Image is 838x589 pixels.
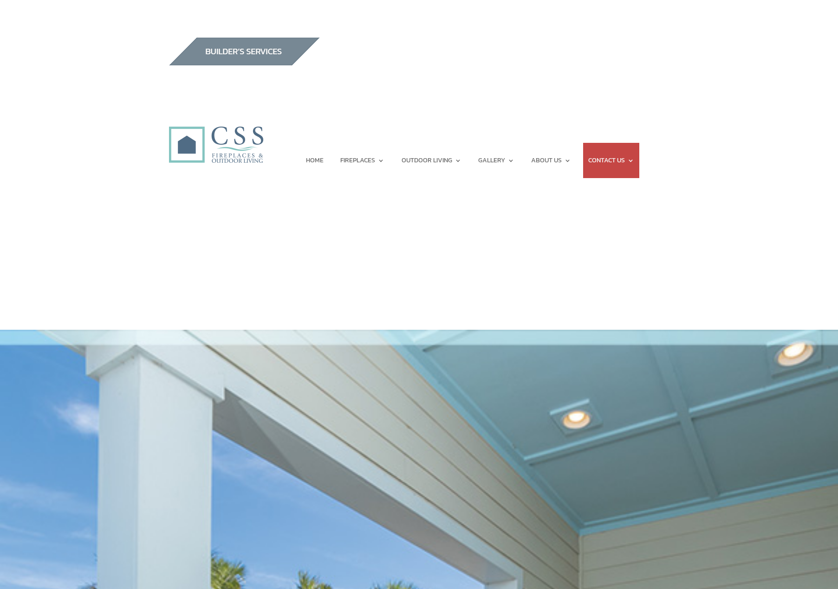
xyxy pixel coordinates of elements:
[478,143,514,178] a: GALLERY
[588,143,634,178] a: CONTACT US
[340,143,384,178] a: FIREPLACES
[169,101,263,168] img: CSS Fireplaces & Outdoor Living (Formerly Construction Solutions & Supply)- Jacksonville Ormond B...
[169,57,320,69] a: builder services construction supply
[402,143,461,178] a: OUTDOOR LIVING
[306,143,324,178] a: HOME
[169,38,320,65] img: builders_btn
[531,143,571,178] a: ABOUT US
